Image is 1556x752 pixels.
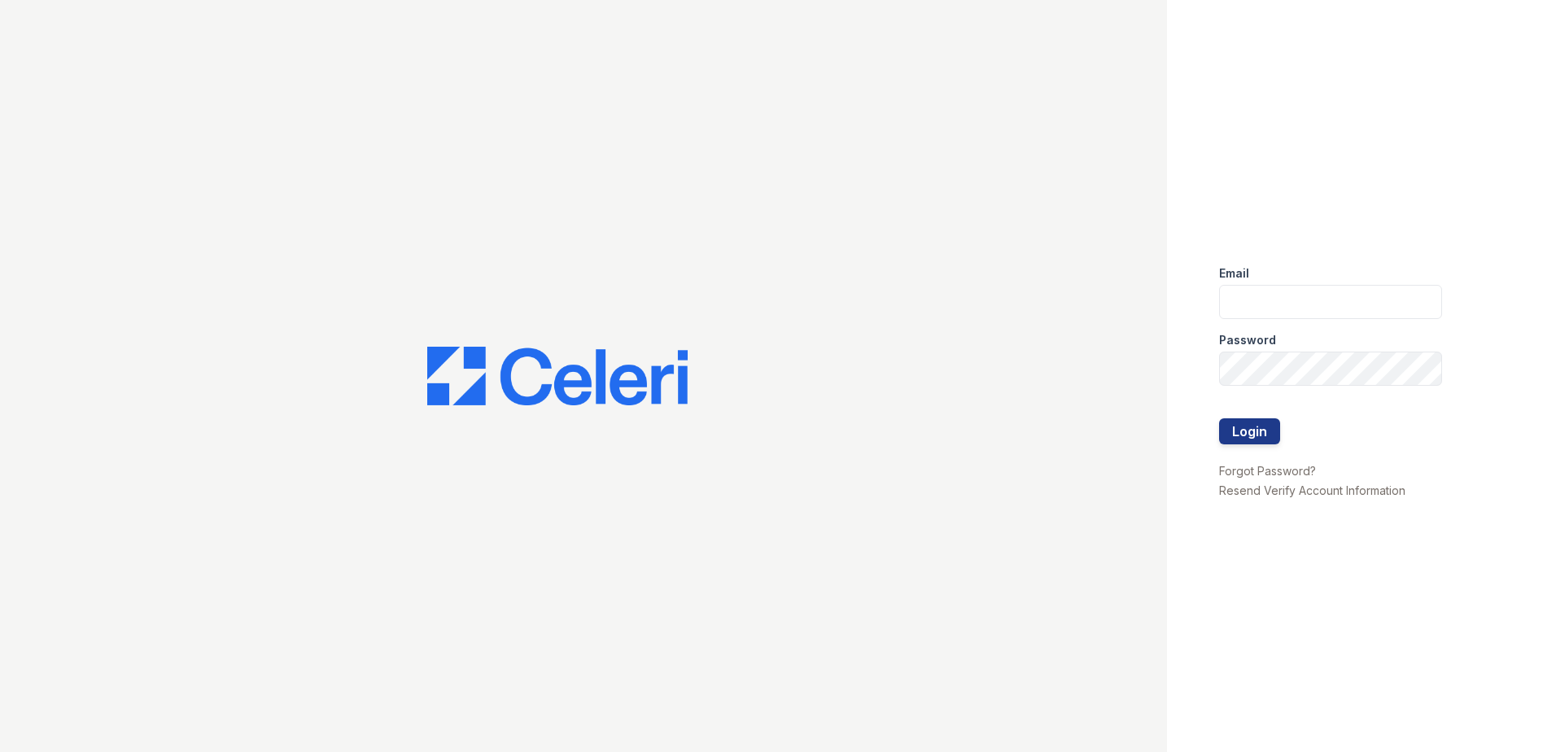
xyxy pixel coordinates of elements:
[1219,332,1276,348] label: Password
[1219,464,1316,478] a: Forgot Password?
[1219,265,1249,282] label: Email
[1219,418,1280,444] button: Login
[427,347,688,405] img: CE_Logo_Blue-a8612792a0a2168367f1c8372b55b34899dd931a85d93a1a3d3e32e68fde9ad4.png
[1219,483,1405,497] a: Resend Verify Account Information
